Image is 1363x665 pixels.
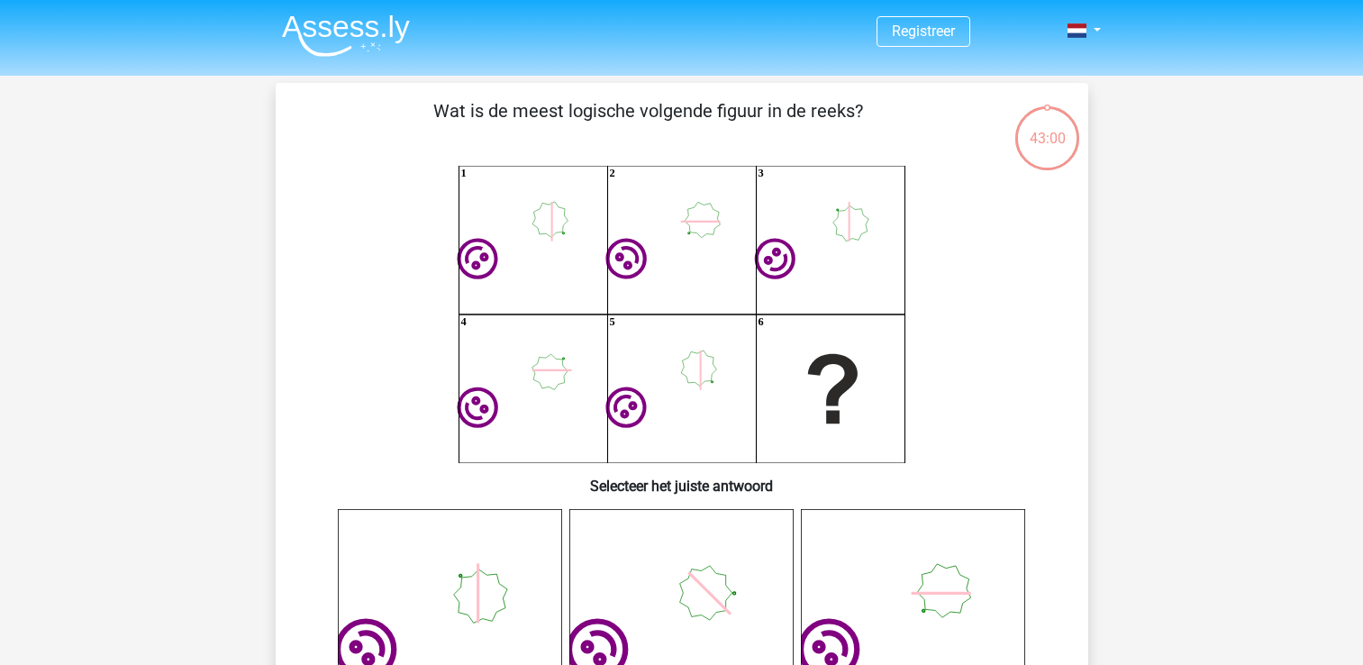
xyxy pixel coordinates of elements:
text: 5 [609,316,614,329]
text: 3 [758,168,763,180]
text: 1 [460,168,466,180]
a: Registreer [892,23,955,40]
text: 2 [609,168,614,180]
text: 4 [460,316,466,329]
h6: Selecteer het juiste antwoord [304,463,1059,495]
text: 6 [758,316,763,329]
p: Wat is de meest logische volgende figuur in de reeks? [304,97,992,151]
img: Assessly [282,14,410,57]
div: 43:00 [1013,105,1081,150]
